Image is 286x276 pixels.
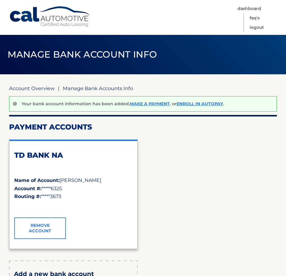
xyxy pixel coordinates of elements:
a: Cal Automotive [9,6,91,28]
span: Manage Bank Accounts Info [63,85,133,91]
a: Logout [250,23,264,32]
strong: Name of Account: [14,177,59,183]
p: Your bank account information has been added. . or . [22,101,224,106]
a: Enroll In AutoPay [177,101,223,106]
strong: Account #: [14,186,42,191]
span: ✓ [14,204,18,210]
a: Dashboard [237,4,261,13]
span: [PERSON_NAME] [59,177,101,183]
a: Make a payment [130,101,170,106]
a: Account Overview [9,85,55,91]
span: | [58,85,59,91]
strong: Routing #: [14,194,41,199]
a: Remove Account [14,217,66,239]
h2: Payment Accounts [9,123,277,132]
a: FAQ's [250,13,260,23]
span: Manage Bank Account Info [8,49,157,60]
h2: TD BANK NA [14,151,133,160]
